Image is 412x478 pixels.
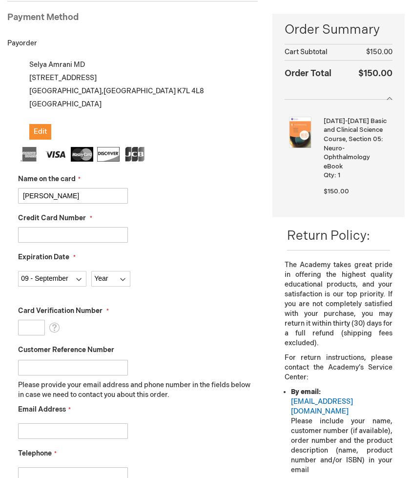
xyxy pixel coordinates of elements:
[18,58,258,140] div: Selya Amrani MD [STREET_ADDRESS] [GEOGRAPHIC_DATA] , K7L 4L8 [GEOGRAPHIC_DATA]
[285,21,392,44] span: Order Summary
[18,346,114,354] span: Customer Reference Number
[291,387,392,475] li: Please include your name, customer number (if available), order number and the product descriptio...
[366,48,392,56] span: $150.00
[285,66,331,80] strong: Order Total
[71,147,93,162] img: MasterCard
[34,127,47,136] span: Edit
[97,147,120,162] img: Discover
[291,397,353,416] a: [EMAIL_ADDRESS][DOMAIN_NAME]
[18,147,41,162] img: American Express
[7,11,258,29] div: Payment Method
[124,147,146,162] img: JCB
[18,307,103,315] span: Card Verification Number
[44,147,67,162] img: Visa
[285,353,392,382] p: For return instructions, please contact the Academy’s Service Center:
[18,405,66,414] span: Email Address
[324,171,334,179] span: Qty
[18,227,128,243] input: Credit Card Number
[18,449,52,457] span: Telephone
[285,117,316,148] img: 2025-2026 Basic and Clinical Science Course, Section 05: Neuro-Ophthalmology eBook
[324,187,349,195] span: $150.00
[18,380,258,400] p: Please provide your email address and phone number in the fields below in case we need to contact...
[285,260,392,348] p: The Academy takes great pride in offering the highest quality educational products, and your sati...
[29,124,51,140] button: Edit
[103,87,176,95] span: [GEOGRAPHIC_DATA]
[324,117,390,171] strong: [DATE]-[DATE] Basic and Clinical Science Course, Section 05: Neuro-Ophthalmology eBook
[285,44,350,61] th: Cart Subtotal
[7,39,37,47] span: Payorder
[18,214,86,222] span: Credit Card Number
[18,320,45,335] input: Card Verification Number
[287,229,370,244] span: Return Policy:
[291,388,321,396] strong: By email:
[18,175,76,183] span: Name on the card
[18,253,69,261] span: Expiration Date
[358,68,392,79] span: $150.00
[338,171,340,179] span: 1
